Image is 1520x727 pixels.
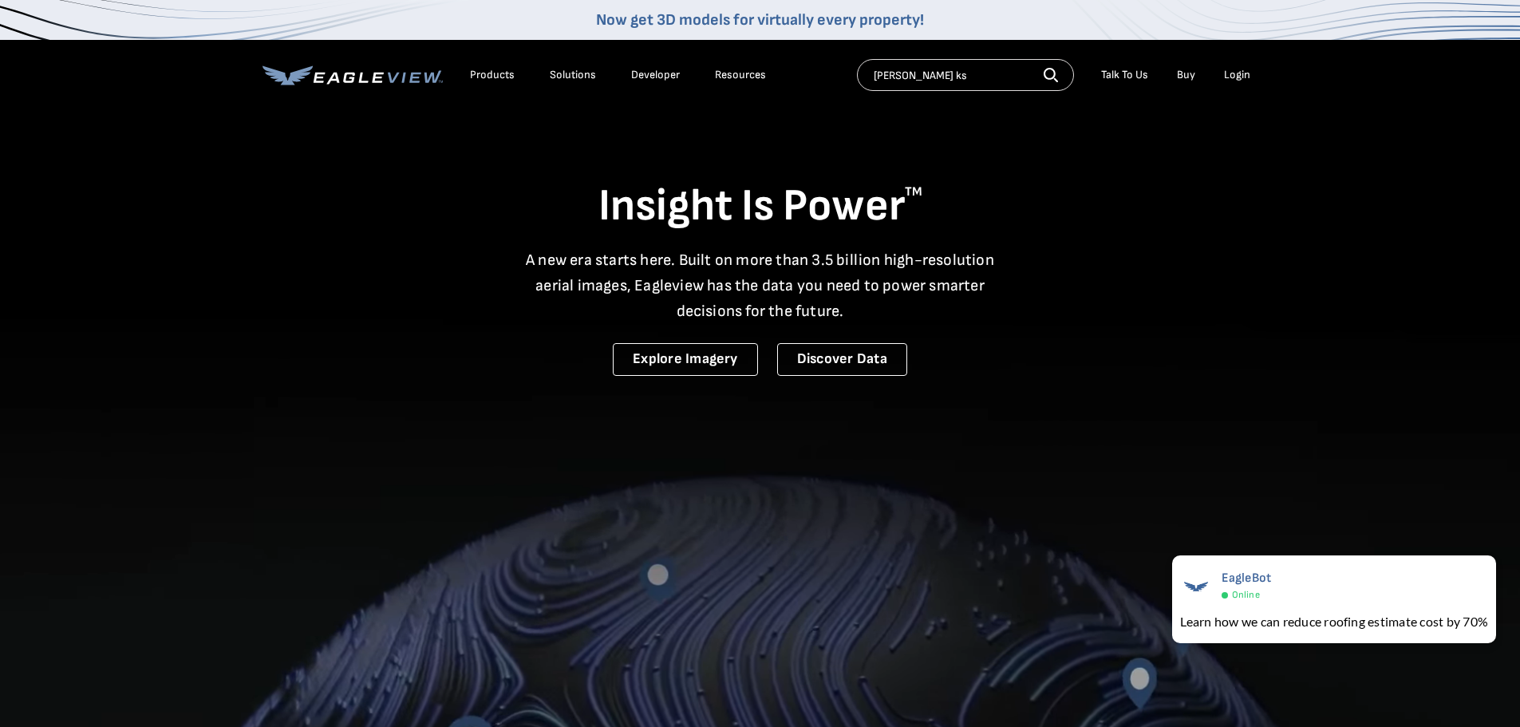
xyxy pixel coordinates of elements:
a: Now get 3D models for virtually every property! [596,10,924,30]
div: Products [470,68,515,82]
div: Resources [715,68,766,82]
div: Login [1224,68,1250,82]
a: Discover Data [777,343,907,376]
sup: TM [905,184,922,200]
div: Solutions [550,68,596,82]
div: Talk To Us [1101,68,1148,82]
a: Explore Imagery [613,343,758,376]
input: Search [857,59,1074,91]
a: Developer [631,68,680,82]
span: EagleBot [1222,571,1272,586]
a: Buy [1177,68,1195,82]
span: Online [1232,589,1260,601]
img: EagleBot [1180,571,1212,603]
div: Learn how we can reduce roofing estimate cost by 70% [1180,612,1488,631]
p: A new era starts here. Built on more than 3.5 billion high-resolution aerial images, Eagleview ha... [516,247,1005,324]
h1: Insight Is Power [263,179,1258,235]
